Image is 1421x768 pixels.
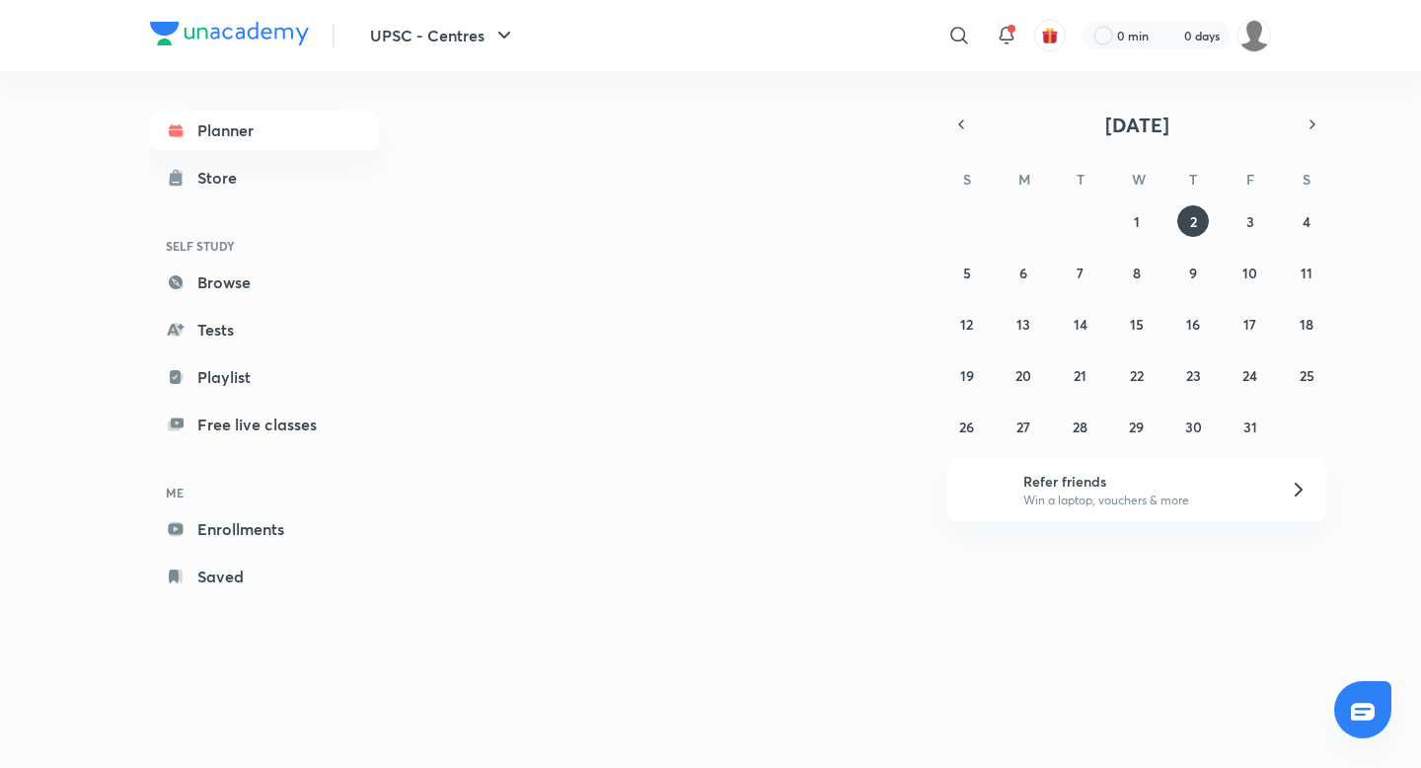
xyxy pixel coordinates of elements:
[1301,264,1312,282] abbr: October 11, 2025
[150,22,309,45] img: Company Logo
[150,158,379,197] a: Store
[963,170,971,189] abbr: Sunday
[1130,315,1144,334] abbr: October 15, 2025
[1133,264,1141,282] abbr: October 8, 2025
[1077,170,1084,189] abbr: Tuesday
[1177,308,1209,340] button: October 16, 2025
[1186,315,1200,334] abbr: October 16, 2025
[960,366,974,385] abbr: October 19, 2025
[1132,170,1146,189] abbr: Wednesday
[1160,26,1180,45] img: streak
[1130,366,1144,385] abbr: October 22, 2025
[1034,20,1066,51] button: avatar
[1008,411,1039,442] button: October 27, 2025
[1023,471,1266,492] h6: Refer friends
[1300,366,1314,385] abbr: October 25, 2025
[1237,19,1271,52] img: Vikas Mishra
[1189,170,1197,189] abbr: Thursday
[1246,212,1254,231] abbr: October 3, 2025
[1065,411,1096,442] button: October 28, 2025
[1074,366,1086,385] abbr: October 21, 2025
[1016,418,1030,436] abbr: October 27, 2025
[1121,257,1153,288] button: October 8, 2025
[1019,264,1027,282] abbr: October 6, 2025
[1065,308,1096,340] button: October 14, 2025
[1186,366,1201,385] abbr: October 23, 2025
[1177,257,1209,288] button: October 9, 2025
[1246,170,1254,189] abbr: Friday
[963,264,971,282] abbr: October 5, 2025
[1291,257,1322,288] button: October 11, 2025
[960,315,973,334] abbr: October 12, 2025
[1242,264,1257,282] abbr: October 10, 2025
[1121,205,1153,237] button: October 1, 2025
[197,166,249,190] div: Store
[1291,205,1322,237] button: October 4, 2025
[1016,315,1030,334] abbr: October 13, 2025
[1234,257,1266,288] button: October 10, 2025
[951,308,983,340] button: October 12, 2025
[1291,359,1322,391] button: October 25, 2025
[1129,418,1144,436] abbr: October 29, 2025
[1041,27,1059,44] img: avatar
[1243,418,1257,436] abbr: October 31, 2025
[1008,257,1039,288] button: October 6, 2025
[1105,112,1169,138] span: [DATE]
[150,557,379,596] a: Saved
[150,405,379,444] a: Free live classes
[150,263,379,302] a: Browse
[1177,359,1209,391] button: October 23, 2025
[1065,257,1096,288] button: October 7, 2025
[1023,492,1266,509] p: Win a laptop, vouchers & more
[1291,308,1322,340] button: October 18, 2025
[959,418,974,436] abbr: October 26, 2025
[1065,359,1096,391] button: October 21, 2025
[150,357,379,397] a: Playlist
[150,310,379,349] a: Tests
[1190,212,1197,231] abbr: October 2, 2025
[150,509,379,549] a: Enrollments
[1121,308,1153,340] button: October 15, 2025
[951,411,983,442] button: October 26, 2025
[963,470,1003,509] img: referral
[1189,264,1197,282] abbr: October 9, 2025
[1073,418,1087,436] abbr: October 28, 2025
[1008,308,1039,340] button: October 13, 2025
[975,111,1299,138] button: [DATE]
[1234,205,1266,237] button: October 3, 2025
[1177,411,1209,442] button: October 30, 2025
[1121,359,1153,391] button: October 22, 2025
[1185,418,1202,436] abbr: October 30, 2025
[1074,315,1087,334] abbr: October 14, 2025
[1234,359,1266,391] button: October 24, 2025
[1008,359,1039,391] button: October 20, 2025
[150,476,379,509] h6: ME
[1234,308,1266,340] button: October 17, 2025
[1018,170,1030,189] abbr: Monday
[1303,170,1310,189] abbr: Saturday
[951,359,983,391] button: October 19, 2025
[358,16,528,55] button: UPSC - Centres
[150,22,309,50] a: Company Logo
[1234,411,1266,442] button: October 31, 2025
[1134,212,1140,231] abbr: October 1, 2025
[1300,315,1313,334] abbr: October 18, 2025
[1177,205,1209,237] button: October 2, 2025
[951,257,983,288] button: October 5, 2025
[1015,366,1031,385] abbr: October 20, 2025
[1121,411,1153,442] button: October 29, 2025
[1242,366,1257,385] abbr: October 24, 2025
[1303,212,1310,231] abbr: October 4, 2025
[1243,315,1256,334] abbr: October 17, 2025
[150,111,379,150] a: Planner
[150,229,379,263] h6: SELF STUDY
[1077,264,1084,282] abbr: October 7, 2025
